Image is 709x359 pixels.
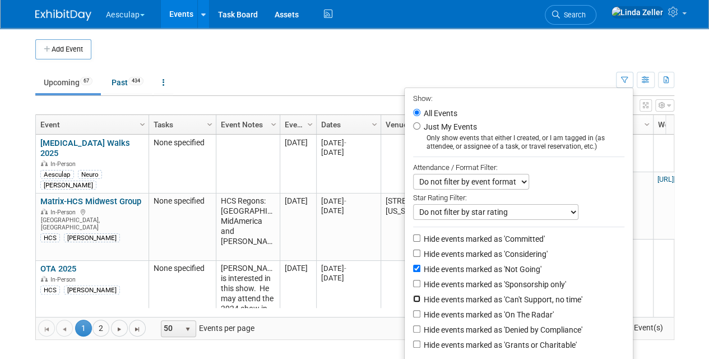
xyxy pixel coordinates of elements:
a: Go to the previous page [56,320,73,337]
a: OTA 2025 [40,264,76,274]
div: Star Rating Filter: [413,190,624,204]
label: All Events [421,109,457,117]
img: In-Person Event [41,160,48,166]
label: Hide events marked as 'Denied by Compliance' [421,324,582,335]
div: Only show events that either I created, or I am tagged in (as attendee, or assignee of a task, or... [413,134,624,151]
span: 434 [128,77,143,85]
label: Hide events marked as 'Can't Support, no time' [421,294,582,305]
div: Aesculap [40,170,74,179]
td: [STREET_ADDRESS][US_STATE] [381,194,438,261]
span: - [344,197,346,205]
td: [DATE] [280,135,316,194]
a: Column Settings [368,115,381,132]
div: [PERSON_NAME] [40,181,96,190]
div: HCS [40,286,60,294]
div: HCS [40,233,60,242]
label: Hide events marked as 'Considering' [421,248,548,260]
a: Search [545,5,596,25]
a: Tasks [154,115,208,134]
div: [GEOGRAPHIC_DATA], [GEOGRAPHIC_DATA] [40,207,143,232]
span: Column Settings [370,120,379,129]
label: Hide events marked as 'On The Radar' [421,309,554,320]
div: [DATE] [321,264,376,273]
span: In-Person [50,160,79,168]
div: [DATE] [321,206,376,215]
span: select [183,325,192,334]
label: Just My Events [421,121,477,132]
a: [MEDICAL_DATA] Walks 2025 [40,138,130,159]
a: Column Settings [203,115,216,132]
a: Go to the last page [129,320,146,337]
span: Events per page [146,320,266,337]
span: Column Settings [205,120,214,129]
img: In-Person Event [41,209,48,214]
span: Go to the first page [42,325,51,334]
label: Hide events marked as 'Grants or Charitable' [421,339,577,351]
a: Event Notes [221,115,272,134]
div: [PERSON_NAME] [64,233,120,242]
span: Go to the last page [133,325,142,334]
span: Column Settings [269,120,278,129]
img: In-Person Event [41,276,48,282]
div: [DATE] [321,196,376,206]
a: Venue Address [386,115,431,134]
a: Column Settings [267,115,280,132]
a: Upcoming67 [35,72,101,93]
img: ExhibitDay [35,10,91,21]
span: 67 [80,77,92,85]
span: - [344,139,346,147]
span: Column Settings [642,120,651,129]
span: - [344,264,346,273]
a: Event [40,115,141,134]
td: HCS Regons: [GEOGRAPHIC_DATA], MidAmerica and [PERSON_NAME] [216,194,280,261]
div: [DATE] [321,138,376,148]
label: Hide events marked as 'Sponsorship only' [421,279,566,290]
a: Past434 [103,72,152,93]
div: Attendance / Format Filter: [413,161,624,174]
div: None specified [154,264,211,274]
button: Add Event [35,39,91,59]
span: Go to the next page [115,325,124,334]
div: [DATE] [321,273,376,283]
label: Hide events marked as 'Not Going' [421,264,541,275]
div: None specified [154,196,211,206]
span: 50 [161,321,180,337]
td: [DATE] [280,194,316,261]
a: Column Settings [304,115,316,132]
a: Column Settings [641,115,653,132]
a: Dates [321,115,373,134]
a: Matrix-HCS Midwest Group [40,196,141,206]
a: Event Month [285,115,309,134]
span: Go to the previous page [60,325,69,334]
div: None specified [154,138,211,148]
a: 2 [92,320,109,337]
div: Show: [413,91,624,105]
div: [DATE] [321,148,376,157]
span: In-Person [50,209,79,216]
span: In-Person [50,276,79,283]
div: [PERSON_NAME] [64,286,120,294]
a: Go to the next page [111,320,128,337]
span: Search [560,11,586,19]
span: Column Settings [305,120,314,129]
span: 1 [75,320,92,337]
span: Column Settings [138,120,147,129]
img: Linda Zeller [611,6,664,19]
label: Hide events marked as 'Committed' [421,233,545,245]
div: Neuro [78,170,102,179]
a: Go to the first page [38,320,55,337]
a: Column Settings [136,115,149,132]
